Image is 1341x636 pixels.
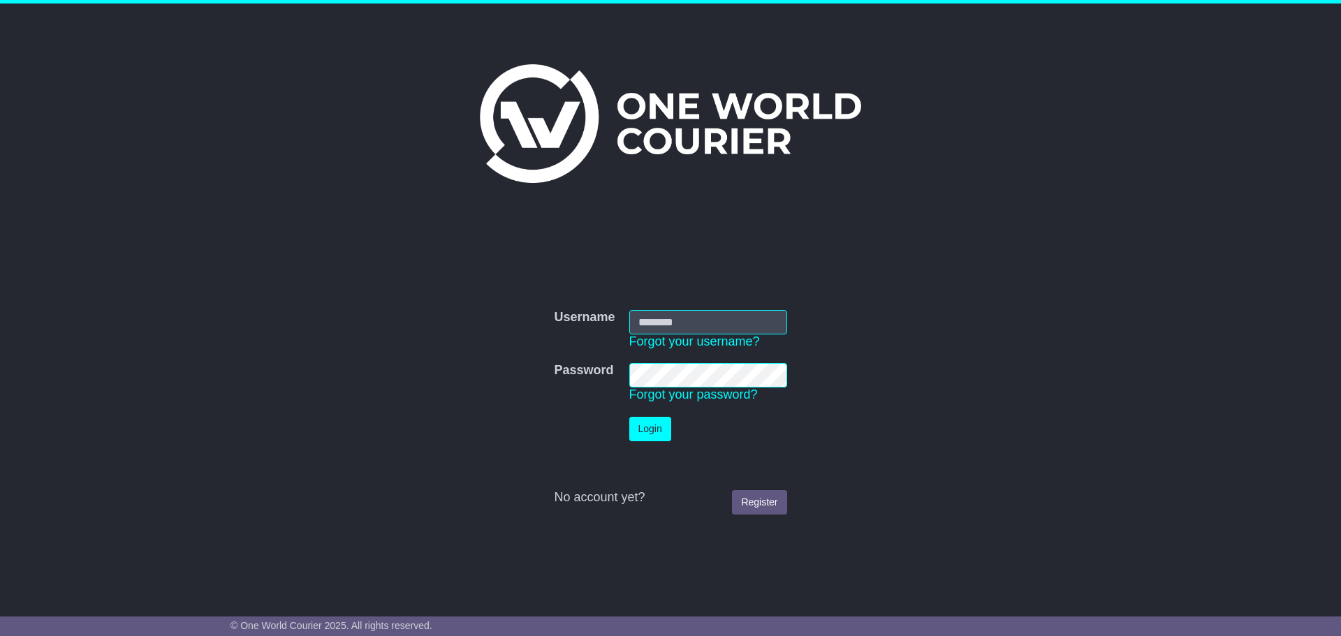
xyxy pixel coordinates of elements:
div: No account yet? [554,490,786,505]
a: Forgot your username? [629,334,760,348]
img: One World [480,64,861,183]
a: Register [732,490,786,515]
label: Password [554,363,613,378]
span: © One World Courier 2025. All rights reserved. [230,620,432,631]
label: Username [554,310,615,325]
a: Forgot your password? [629,387,758,401]
button: Login [629,417,671,441]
